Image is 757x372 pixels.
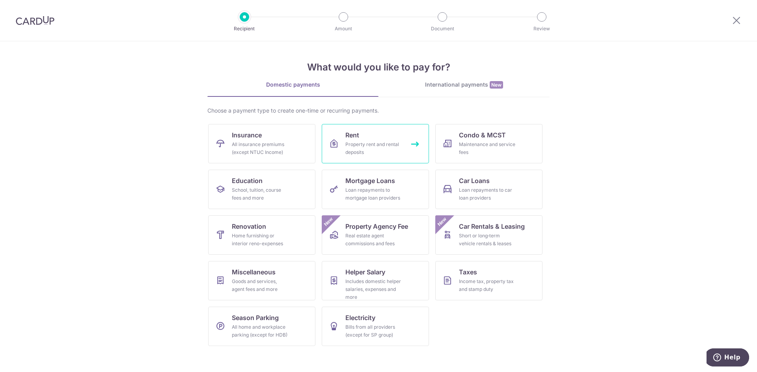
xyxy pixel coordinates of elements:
div: Loan repayments to car loan providers [459,186,516,202]
span: New [436,215,449,228]
span: Car Rentals & Leasing [459,222,525,231]
a: TaxesIncome tax, property tax and stamp duty [435,261,543,300]
div: Goods and services, agent fees and more [232,278,289,293]
img: CardUp [16,16,54,25]
span: New [490,81,503,89]
span: Electricity [345,313,375,322]
p: Document [413,25,472,33]
div: Income tax, property tax and stamp duty [459,278,516,293]
span: Season Parking [232,313,279,322]
a: Car LoansLoan repayments to car loan providers [435,170,543,209]
span: Taxes [459,267,477,277]
div: Short or long‑term vehicle rentals & leases [459,232,516,248]
div: Bills from all providers (except for SP group) [345,323,402,339]
div: Loan repayments to mortgage loan providers [345,186,402,202]
div: All home and workplace parking (except for HDB) [232,323,289,339]
a: EducationSchool, tuition, course fees and more [208,170,315,209]
div: Choose a payment type to create one-time or recurring payments. [207,107,550,115]
div: International payments [378,81,550,89]
div: Domestic payments [207,81,378,89]
div: Maintenance and service fees [459,141,516,156]
a: Mortgage LoansLoan repayments to mortgage loan providers [322,170,429,209]
a: Property Agency FeeReal estate agent commissions and feesNew [322,215,429,255]
span: Helper Salary [345,267,385,277]
span: Help [18,6,34,13]
a: RentProperty rent and rental deposits [322,124,429,163]
iframe: Opens a widget where you can find more information [707,348,749,368]
span: New [322,215,335,228]
div: School, tuition, course fees and more [232,186,289,202]
div: Home furnishing or interior reno-expenses [232,232,289,248]
p: Amount [314,25,373,33]
a: Season ParkingAll home and workplace parking (except for HDB) [208,307,315,346]
span: Renovation [232,222,266,231]
span: Rent [345,130,359,140]
span: Mortgage Loans [345,176,395,185]
a: RenovationHome furnishing or interior reno-expenses [208,215,315,255]
a: Condo & MCSTMaintenance and service fees [435,124,543,163]
span: Condo & MCST [459,130,506,140]
span: Car Loans [459,176,490,185]
h4: What would you like to pay for? [207,60,550,74]
div: Property rent and rental deposits [345,141,402,156]
span: Insurance [232,130,262,140]
div: Real estate agent commissions and fees [345,232,402,248]
a: Helper SalaryIncludes domestic helper salaries, expenses and more [322,261,429,300]
span: Property Agency Fee [345,222,408,231]
div: Includes domestic helper salaries, expenses and more [345,278,402,301]
p: Review [513,25,571,33]
div: All insurance premiums (except NTUC Income) [232,141,289,156]
span: Miscellaneous [232,267,276,277]
a: MiscellaneousGoods and services, agent fees and more [208,261,315,300]
span: Education [232,176,263,185]
p: Recipient [215,25,274,33]
a: ElectricityBills from all providers (except for SP group) [322,307,429,346]
a: InsuranceAll insurance premiums (except NTUC Income) [208,124,315,163]
a: Car Rentals & LeasingShort or long‑term vehicle rentals & leasesNew [435,215,543,255]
